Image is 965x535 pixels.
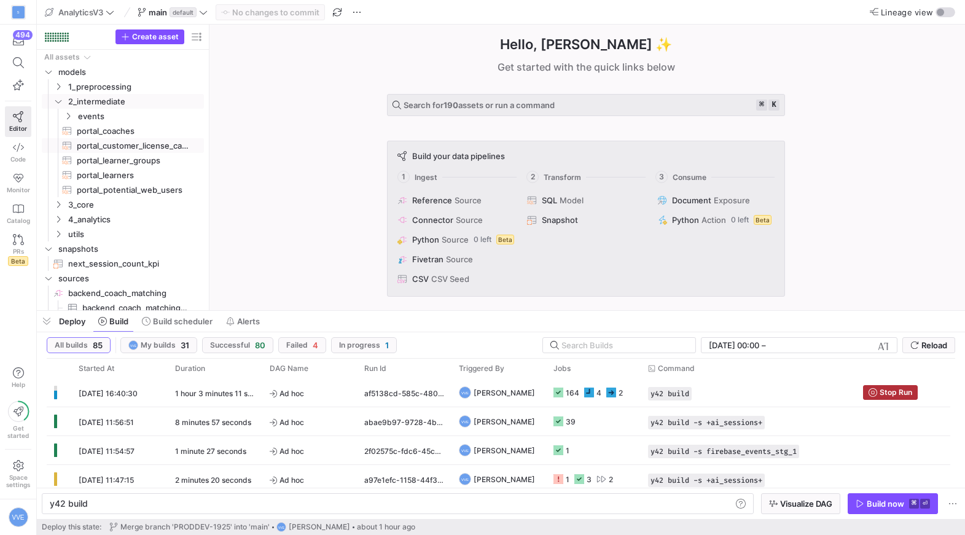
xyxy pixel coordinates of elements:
div: 4 [596,378,601,407]
span: Connector [412,215,453,225]
span: about 1 hour ago [357,523,415,531]
div: 494 [13,30,33,40]
y42-duration: 2 minutes 20 seconds [175,475,251,485]
span: My builds [141,341,176,350]
span: AnalyticsV3 [58,7,103,17]
button: PythonAction0 leftBeta [655,213,777,227]
span: [DATE] 11:56:51 [79,418,134,427]
span: Python [672,215,699,225]
span: Space settings [6,474,30,488]
span: Snapshot [542,215,578,225]
div: All assets [44,53,80,61]
span: y42 build -s +ai_sessions+ [650,476,762,485]
span: 80 [255,340,265,350]
span: Run Id [364,364,386,373]
span: All builds [55,341,88,350]
div: Press SPACE to select this row. [42,271,204,286]
button: PythonSource0 leftBeta [395,232,517,247]
div: VVE [459,444,471,456]
span: Duration [175,364,205,373]
button: Visualize DAG [761,493,840,514]
span: Command [658,364,695,373]
button: Build [93,311,134,332]
div: 39 [566,407,576,436]
input: End datetime [768,340,849,350]
button: maindefault [135,4,211,20]
button: In progress1 [331,337,397,353]
button: ReferenceSource [395,193,517,208]
a: portal_learner_groups​​​​​​​​​​ [42,153,204,168]
span: main [149,7,167,17]
div: a97e1efc-1158-44f3-b307-524a6083a49d [357,465,451,493]
span: Model [560,195,584,205]
button: VVE [5,504,31,530]
span: DAG Name [270,364,308,373]
span: Catalog [7,217,30,224]
button: Alerts [221,311,265,332]
span: Started At [79,364,114,373]
span: y42 build [650,389,689,398]
span: In progress [339,341,380,350]
div: Press SPACE to select this row. [42,182,204,197]
div: af5138cd-585c-4800-a5d7-ec95faad2d5f [357,378,451,407]
a: Monitor [5,168,31,198]
span: [DATE] 16:40:30 [79,389,138,398]
span: 0 left [474,235,491,244]
a: portal_coaches​​​​​​​​​​ [42,123,204,138]
span: Create asset [132,33,179,41]
div: 164 [566,378,579,407]
span: Failed [286,341,308,350]
span: Monitor [7,186,30,193]
kbd: k [768,100,779,111]
button: FivetranSource [395,252,517,267]
span: Triggered By [459,364,504,373]
span: Get started [7,424,29,439]
span: portal_learner_groups​​​​​​​​​​ [77,154,190,168]
span: snapshots [58,242,202,256]
span: Ad hoc [270,408,350,437]
span: Merge branch 'PRODDEV-1925' into 'main' [120,523,270,531]
span: Jobs [553,364,571,373]
span: Source [446,254,473,264]
span: Reference [412,195,452,205]
span: default [170,7,197,17]
span: Ad hoc [270,379,350,408]
a: Catalog [5,198,31,229]
div: Press SPACE to select this row. [42,50,204,64]
span: 85 [93,340,103,350]
span: Build your data pipelines [412,151,505,161]
span: y42 build -s +ai_sessions+ [650,418,762,427]
input: Start datetime [709,340,759,350]
span: Stop Run [880,388,912,397]
input: Search Builds [561,340,686,350]
div: abae9b97-9728-4ba9-a22b-1da024a1f43c [357,407,451,435]
y42-duration: 1 minute 27 seconds [175,447,246,456]
span: Source [455,195,482,205]
button: Getstarted [5,396,31,444]
div: VVE [128,340,138,350]
div: Press SPACE to select this row. [42,212,204,227]
span: Exposure [714,195,750,205]
span: 0 left [731,216,749,224]
button: All builds85 [47,337,111,353]
span: events [78,109,202,123]
a: portal_learners​​​​​​​​​​ [42,168,204,182]
span: backend_coach_matching_matching_proposals_v2​​​​​​​​​ [82,301,190,315]
div: Press SPACE to select this row. [42,123,204,138]
span: utils [68,227,202,241]
div: VVE [9,507,28,527]
div: Get started with the quick links below [387,60,785,74]
div: Press SPACE to select this row. [42,79,204,94]
div: Press SPACE to select this row. [42,227,204,241]
a: PRsBeta [5,229,31,271]
span: 31 [181,340,189,350]
span: next_session_count_kpi​​​​​​​ [68,257,190,271]
a: Spacesettings [5,455,31,494]
div: Press SPACE to select this row. [42,64,204,79]
div: Press SPACE to select this row. [47,407,950,436]
button: Search for190assets or run a command⌘k [387,94,785,116]
span: Beta [754,215,772,225]
span: Reload [921,340,947,350]
div: 2 [619,378,623,407]
div: 2f02575c-fdc6-45c2-b0ad-7c5951b02a56 [357,436,451,464]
